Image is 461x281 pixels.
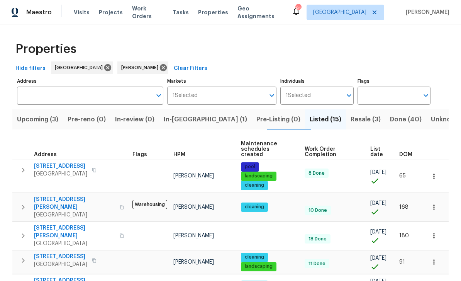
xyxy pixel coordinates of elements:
span: Listed (15) [310,114,341,125]
span: 91 [399,259,405,265]
span: Maintenance schedules created [241,141,292,157]
button: Open [153,90,164,101]
span: Resale (3) [351,114,381,125]
span: Done (40) [390,114,422,125]
span: 1 Selected [173,92,198,99]
span: [GEOGRAPHIC_DATA] [55,64,106,72]
span: [STREET_ADDRESS] [34,253,87,261]
span: [GEOGRAPHIC_DATA] [34,240,115,247]
span: cleaning [242,254,267,261]
span: pool [242,163,258,170]
span: Properties [198,9,228,16]
span: Flags [132,152,147,157]
label: Individuals [280,79,353,83]
span: Geo Assignments [237,5,282,20]
span: 65 [399,173,406,179]
div: [PERSON_NAME] [117,61,168,74]
span: 10 Done [305,207,330,214]
span: List date [370,146,386,157]
button: Open [266,90,277,101]
span: landscaping [242,173,276,179]
span: [STREET_ADDRESS][PERSON_NAME] [34,196,115,211]
span: [DATE] [370,201,386,206]
span: Clear Filters [174,64,207,73]
span: Tasks [173,10,189,15]
span: [PERSON_NAME] [173,204,214,210]
span: [DATE] [370,170,386,175]
span: cleaning [242,182,267,189]
span: [GEOGRAPHIC_DATA] [34,211,115,219]
span: Upcoming (3) [17,114,58,125]
button: Open [344,90,354,101]
span: Pre-Listing (0) [256,114,300,125]
label: Flags [358,79,430,83]
span: Visits [74,9,90,16]
span: [STREET_ADDRESS] [34,162,87,170]
span: Warehousing [132,200,167,209]
div: 91 [295,5,301,12]
span: Work Orders [132,5,163,20]
button: Hide filters [12,61,49,76]
label: Markets [167,79,277,83]
div: [GEOGRAPHIC_DATA] [51,61,113,74]
span: [PERSON_NAME] [121,64,161,72]
span: [GEOGRAPHIC_DATA] [313,9,366,16]
label: Address [17,79,163,83]
span: [GEOGRAPHIC_DATA] [34,170,87,178]
span: [PERSON_NAME] [173,233,214,238]
span: In-review (0) [115,114,154,125]
span: cleaning [242,204,267,210]
span: [STREET_ADDRESS][PERSON_NAME] [34,224,115,240]
span: 180 [399,233,409,238]
span: 8 Done [305,170,328,177]
span: 18 Done [305,236,330,242]
span: Properties [15,45,76,53]
button: Clear Filters [171,61,210,76]
span: In-[GEOGRAPHIC_DATA] (1) [164,114,247,125]
span: 11 Done [305,261,329,267]
span: Pre-reno (0) [68,114,106,125]
span: 168 [399,204,408,210]
span: Projects [99,9,123,16]
span: Address [34,152,57,157]
span: [PERSON_NAME] [173,173,214,179]
span: [GEOGRAPHIC_DATA] [34,261,87,268]
span: [PERSON_NAME] [403,9,449,16]
span: DOM [399,152,412,157]
span: Work Order Completion [305,146,358,157]
span: Maestro [26,9,52,16]
span: HPM [173,152,185,157]
span: [PERSON_NAME] [173,259,214,265]
span: [DATE] [370,255,386,261]
span: 1 Selected [286,92,311,99]
button: Open [420,90,431,101]
span: landscaping [242,263,276,270]
span: Hide filters [15,64,46,73]
span: [DATE] [370,229,386,235]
